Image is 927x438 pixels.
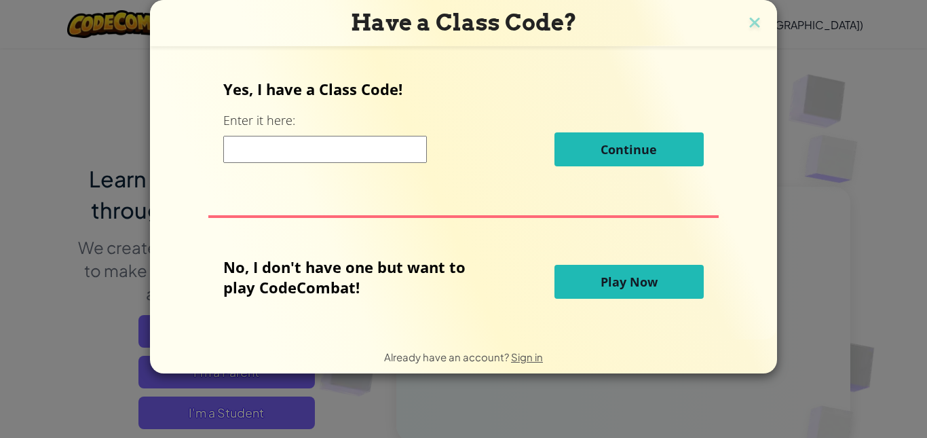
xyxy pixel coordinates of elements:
button: Play Now [554,265,704,299]
span: Have a Class Code? [351,9,577,36]
a: Sign in [511,350,543,363]
p: No, I don't have one but want to play CodeCombat! [223,257,486,297]
span: Play Now [601,274,658,290]
span: Already have an account? [384,350,511,363]
img: close icon [746,14,763,34]
p: Yes, I have a Class Code! [223,79,703,99]
button: Continue [554,132,704,166]
label: Enter it here: [223,112,295,129]
span: Continue [601,141,657,158]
